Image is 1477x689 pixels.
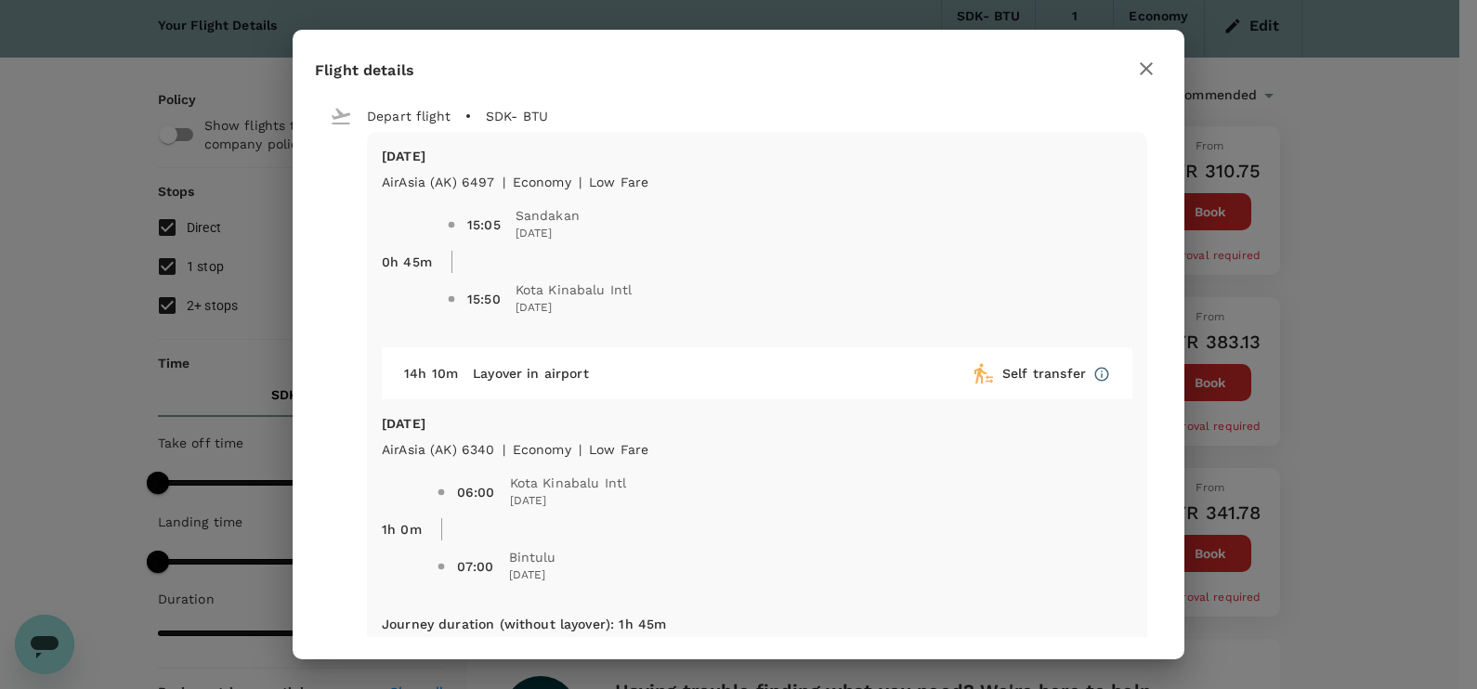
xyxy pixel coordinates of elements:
[516,280,633,299] span: Kota Kinabalu Intl
[315,61,414,79] span: Flight details
[382,440,495,459] p: AirAsia (AK) 6340
[457,557,494,576] div: 07:00
[382,414,1132,433] p: [DATE]
[516,206,580,225] span: Sandakan
[510,492,627,511] span: [DATE]
[516,225,580,243] span: [DATE]
[579,175,582,189] span: |
[367,107,451,125] p: Depart flight
[486,107,548,125] p: SDK - BTU
[509,548,556,566] span: Bintulu
[382,615,666,633] p: Journey duration (without layover) : 1h 45m
[382,173,495,191] p: AirAsia (AK) 6497
[510,474,627,492] span: Kota Kinabalu Intl
[382,520,422,539] p: 1h 0m
[467,290,501,308] div: 15:50
[509,566,556,585] span: [DATE]
[589,440,648,459] p: Low Fare
[473,366,589,381] span: Layover in airport
[513,173,571,191] p: economy
[382,253,432,271] p: 0h 45m
[1002,366,1086,381] span: Self transfer
[382,147,1132,165] p: [DATE]
[516,299,633,318] span: [DATE]
[467,215,501,234] div: 15:05
[579,442,582,457] span: |
[513,440,571,459] p: economy
[457,483,495,501] div: 06:00
[589,173,648,191] p: Low Fare
[503,442,505,457] span: |
[503,175,505,189] span: |
[404,366,458,381] span: 14h 10m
